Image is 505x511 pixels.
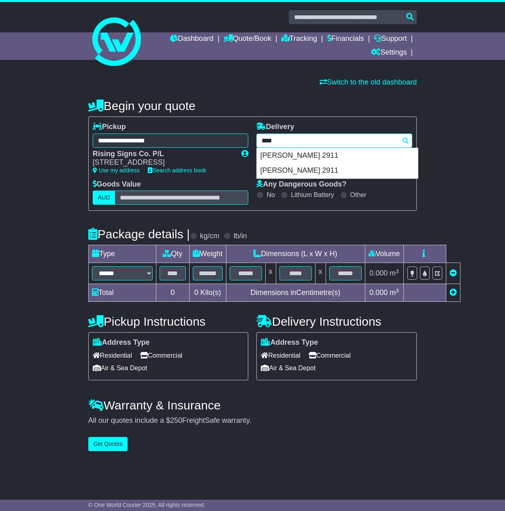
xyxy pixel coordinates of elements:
div: Rising Signs Co. P/L [93,150,234,159]
span: Residential [93,349,132,362]
h4: Pickup Instructions [88,315,249,328]
span: m [390,269,399,277]
a: Quote/Book [224,32,271,46]
a: Remove this item [450,269,457,277]
td: Kilo(s) [189,284,226,302]
a: Switch to the old dashboard [320,78,417,86]
a: Tracking [281,32,317,46]
a: Support [374,32,407,46]
td: 0 [156,284,189,302]
span: 0 [194,288,198,297]
span: 0.000 [369,288,388,297]
td: Qty [156,245,189,263]
span: 0.000 [369,269,388,277]
label: lb/in [234,232,247,241]
td: Total [88,284,156,302]
td: Dimensions (L x W x H) [226,245,365,263]
td: Volume [365,245,403,263]
span: Commercial [309,349,351,362]
td: Dimensions in Centimetre(s) [226,284,365,302]
label: Delivery [256,123,294,131]
span: Commercial [140,349,182,362]
typeahead: Please provide city [256,134,412,148]
h4: Begin your quote [88,99,417,112]
span: m [390,288,399,297]
span: Air & Sea Depot [261,362,315,374]
td: Weight [189,245,226,263]
div: [PERSON_NAME] 2911 [257,163,418,178]
h4: Package details | [88,227,190,241]
h4: Delivery Instructions [256,315,417,328]
label: Any Dangerous Goods? [256,180,346,189]
td: Type [88,245,156,263]
label: Pickup [93,123,126,131]
a: Use my address [93,167,140,174]
label: Goods Value [93,180,141,189]
div: [PERSON_NAME] 2911 [257,148,418,163]
a: Search address book [148,167,206,174]
a: Dashboard [170,32,213,46]
button: Get Quotes [88,437,128,451]
a: Financials [327,32,364,46]
label: AUD [93,191,115,205]
label: Address Type [261,338,318,347]
span: Air & Sea Depot [93,362,147,374]
sup: 3 [396,288,399,294]
label: No [266,191,275,199]
label: Lithium Battery [291,191,334,199]
div: [STREET_ADDRESS] [93,158,234,167]
td: x [265,263,276,284]
a: Settings [371,46,407,60]
a: Add new item [450,288,457,297]
div: All our quotes include a $ FreightSafe warranty. [88,416,417,425]
label: kg/cm [200,232,219,241]
span: 250 [170,416,182,424]
label: Address Type [93,338,150,347]
sup: 3 [396,268,399,274]
label: Other [350,191,366,199]
span: Residential [261,349,300,362]
span: © One World Courier 2025. All rights reserved. [88,502,205,508]
h4: Warranty & Insurance [88,399,417,412]
td: x [315,263,326,284]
